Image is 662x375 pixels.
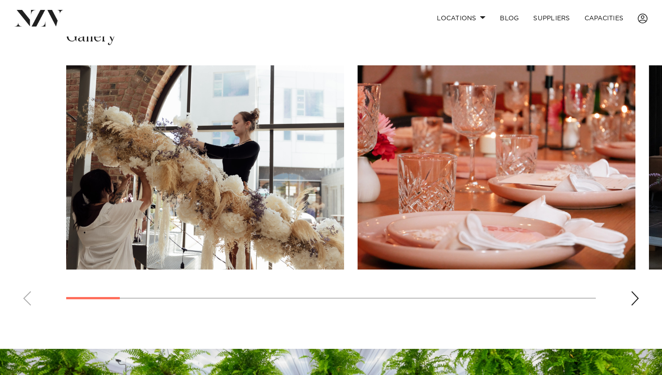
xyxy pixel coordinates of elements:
[14,10,63,26] img: nzv-logo.png
[577,9,631,28] a: Capacities
[430,9,493,28] a: Locations
[66,27,116,47] h2: Gallery
[526,9,577,28] a: SUPPLIERS
[358,65,635,270] swiper-slide: 2 / 18
[493,9,526,28] a: BLOG
[66,65,344,270] swiper-slide: 1 / 18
